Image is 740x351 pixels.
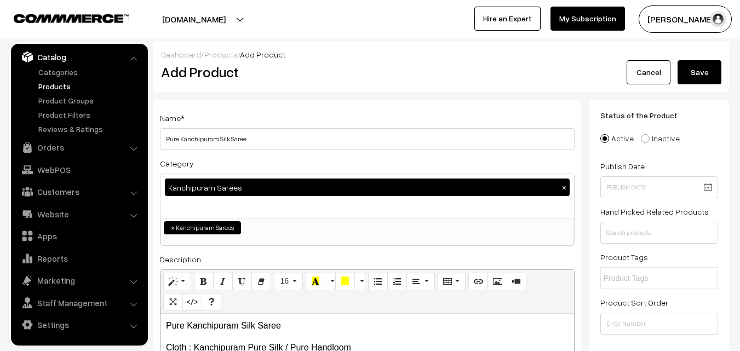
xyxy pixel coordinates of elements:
[604,273,699,284] input: Product Tags
[368,273,388,290] button: Unordered list (CTRL+SHIFT+NUM7)
[161,64,577,80] h2: Add Product
[600,313,718,335] input: Enter Number
[14,249,144,268] a: Reports
[641,133,680,144] label: Inactive
[163,293,183,310] button: Full Screen
[161,49,721,60] div: / /
[280,277,289,285] span: 16
[600,160,645,172] label: Publish Date
[274,273,303,290] button: Font Size
[678,60,721,84] button: Save
[204,50,238,59] a: Products
[468,273,488,290] button: Link (CTRL+K)
[213,273,233,290] button: Italic (CTRL+I)
[710,11,726,27] img: user
[438,273,466,290] button: Table
[627,60,670,84] a: Cancel
[14,226,144,246] a: Apps
[325,273,336,290] button: More Color
[600,133,634,144] label: Active
[161,50,201,59] a: Dashboard
[160,112,185,124] label: Name
[600,222,718,244] input: Search products
[14,47,144,67] a: Catalog
[14,137,144,157] a: Orders
[639,5,732,33] button: [PERSON_NAME]
[163,273,191,290] button: Style
[166,319,569,332] p: Pure Kanchipuram Silk Saree
[182,293,202,310] button: Code View
[14,204,144,224] a: Website
[36,80,144,92] a: Products
[240,50,285,59] span: Add Product
[600,297,668,308] label: Product Sort Order
[160,128,575,150] input: Name
[36,95,144,106] a: Product Groups
[507,273,526,290] button: Video
[160,158,194,169] label: Category
[124,5,264,33] button: [DOMAIN_NAME]
[550,7,625,31] a: My Subscription
[600,206,709,217] label: Hand Picked Related Products
[600,251,648,263] label: Product Tags
[600,111,691,120] span: Status of the Product
[14,315,144,335] a: Settings
[202,293,221,310] button: Help
[251,273,271,290] button: Remove Font Style (CTRL+\)
[14,271,144,290] a: Marketing
[14,11,110,24] a: COMMMERCE
[232,273,252,290] button: Underline (CTRL+U)
[160,254,201,265] label: Description
[354,273,365,290] button: More Color
[14,182,144,202] a: Customers
[14,160,144,180] a: WebPOS
[487,273,507,290] button: Picture
[171,223,175,233] span: ×
[165,179,570,196] div: Kanchipuram Sarees
[36,109,144,120] a: Product Filters
[36,66,144,78] a: Categories
[335,273,355,290] button: Background Color
[559,182,569,192] button: ×
[14,293,144,313] a: Staff Management
[306,273,325,290] button: Recent Color
[406,273,434,290] button: Paragraph
[600,176,718,198] input: Publish Date
[194,273,214,290] button: Bold (CTRL+B)
[387,273,407,290] button: Ordered list (CTRL+SHIFT+NUM8)
[14,14,129,22] img: COMMMERCE
[474,7,541,31] a: Hire an Expert
[164,221,241,234] li: Kanchipuram Sarees
[36,123,144,135] a: Reviews & Ratings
